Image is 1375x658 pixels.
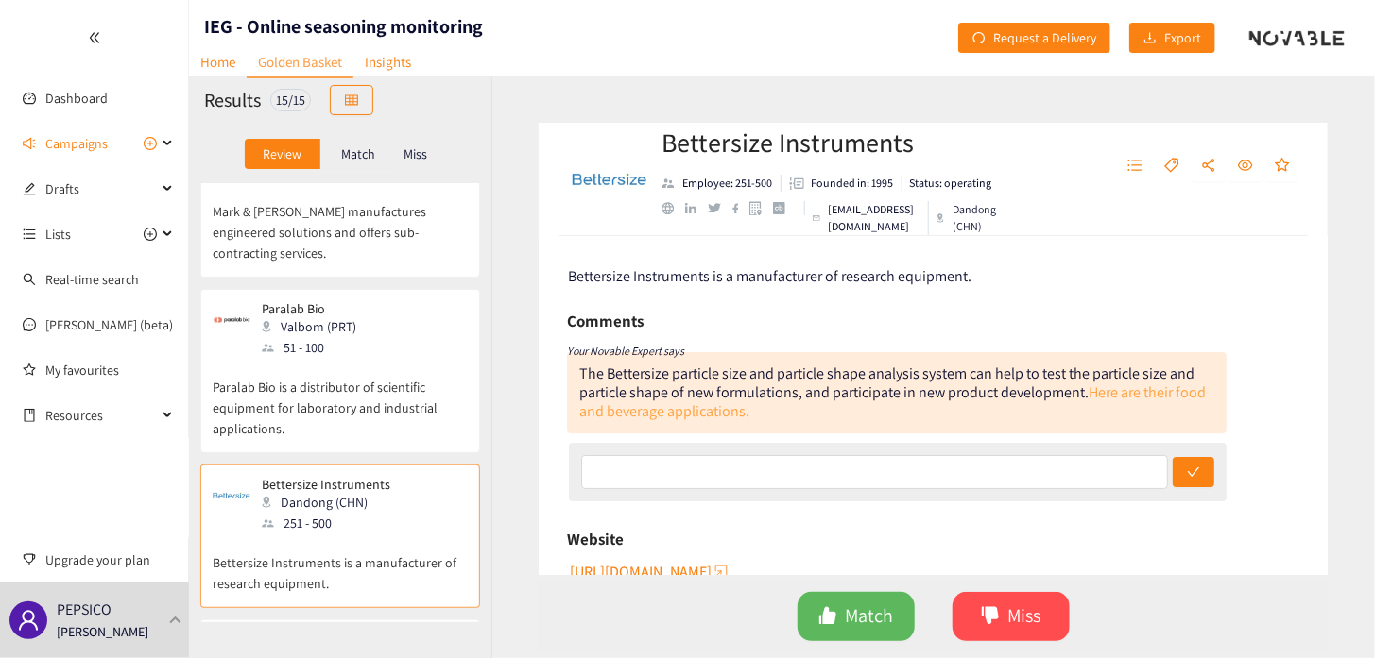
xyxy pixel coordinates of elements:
div: Dandong (CHN) [262,492,402,513]
a: Dashboard [45,90,108,107]
span: user [17,609,40,632]
button: redoRequest a Delivery [958,23,1110,53]
span: [URL][DOMAIN_NAME] [570,560,712,583]
button: downloadExport [1129,23,1215,53]
a: google maps [749,201,773,215]
span: sound [23,137,36,150]
span: Upgrade your plan [45,541,174,579]
span: Resources [45,396,157,434]
span: unordered-list [23,228,36,241]
span: dislike [981,606,1000,628]
div: Valbom (PRT) [262,316,368,337]
span: double-left [88,31,101,44]
li: Status [902,175,992,192]
p: Founded in: 1995 [812,175,894,192]
span: Miss [1007,601,1040,631]
a: crunchbase [773,202,797,214]
a: Golden Basket [247,47,353,78]
h2: Results [204,87,261,113]
li: Employees [662,175,782,192]
span: table [345,93,358,109]
p: Miss [404,146,427,161]
span: star [1275,158,1290,175]
span: book [23,409,36,422]
a: linkedin [685,203,708,214]
div: 251 - 500 [262,513,402,533]
h6: Website [567,525,624,553]
a: Home [189,47,247,76]
h2: Bettersize Instruments [662,124,1005,161]
button: eye [1229,151,1263,181]
span: edit [23,182,36,195]
p: PEPSICO [57,598,112,621]
h6: Comments [567,307,644,335]
span: Bettersize Instruments is a manufacturer of research equipment. [569,266,972,286]
img: Company Logo [572,142,647,217]
p: [PERSON_NAME] [57,621,148,642]
span: Match [845,601,893,631]
p: Review [263,146,301,161]
button: unordered-list [1118,151,1152,181]
button: dislikeMiss [953,592,1070,641]
p: Bettersize Instruments is a manufacturer of research equipment. [213,533,468,594]
p: Bettersize Instruments [262,477,390,492]
p: Employee: 251-500 [683,175,773,192]
span: tag [1164,158,1179,175]
span: plus-circle [144,137,157,150]
span: like [818,606,837,628]
button: [URL][DOMAIN_NAME] [570,556,730,586]
span: Campaigns [45,125,108,162]
div: 51 - 100 [262,337,368,358]
li: Founded in year [782,175,902,192]
span: Export [1164,27,1201,48]
button: tag [1155,151,1189,181]
button: likeMatch [798,592,915,641]
h1: IEG - Online seasoning monitoring [204,13,483,40]
div: The Bettersize particle size and particle shape analysis system can help to test the particle siz... [579,363,1206,421]
div: Dandong (CHN) [937,201,1012,235]
a: website [662,202,685,214]
span: download [1143,31,1157,46]
span: Request a Delivery [993,27,1096,48]
span: unordered-list [1127,158,1143,175]
i: Your Novable Expert says [567,344,684,358]
p: Match [341,146,375,161]
a: twitter [708,203,731,212]
span: plus-circle [144,228,157,241]
a: [PERSON_NAME] (beta) [45,316,173,333]
span: eye [1238,158,1253,175]
p: Status: operating [910,175,992,192]
a: Here are their food and beverage applications. [579,382,1206,421]
span: trophy [23,553,36,566]
p: Paralab Bio [262,301,356,316]
a: My favourites [45,351,174,389]
span: Lists [45,215,71,253]
img: Snapshot of the company's website [213,301,250,339]
p: [EMAIL_ADDRESS][DOMAIN_NAME] [829,201,920,235]
iframe: Chat Widget [1067,454,1375,658]
button: share-alt [1192,151,1226,181]
a: Real-time search [45,271,139,288]
div: 15 / 15 [270,89,311,111]
button: star [1265,151,1299,181]
a: Insights [353,47,422,76]
span: redo [972,31,986,46]
span: share-alt [1201,158,1216,175]
img: Snapshot of the company's website [213,477,250,515]
button: table [330,85,373,115]
a: facebook [732,203,750,213]
p: Paralab Bio is a distributor of scientific equipment for laboratory and industrial applications. [213,358,468,439]
p: Mark & [PERSON_NAME] manufactures engineered solutions and offers sub-contracting services. [213,182,468,263]
span: Drafts [45,170,157,208]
